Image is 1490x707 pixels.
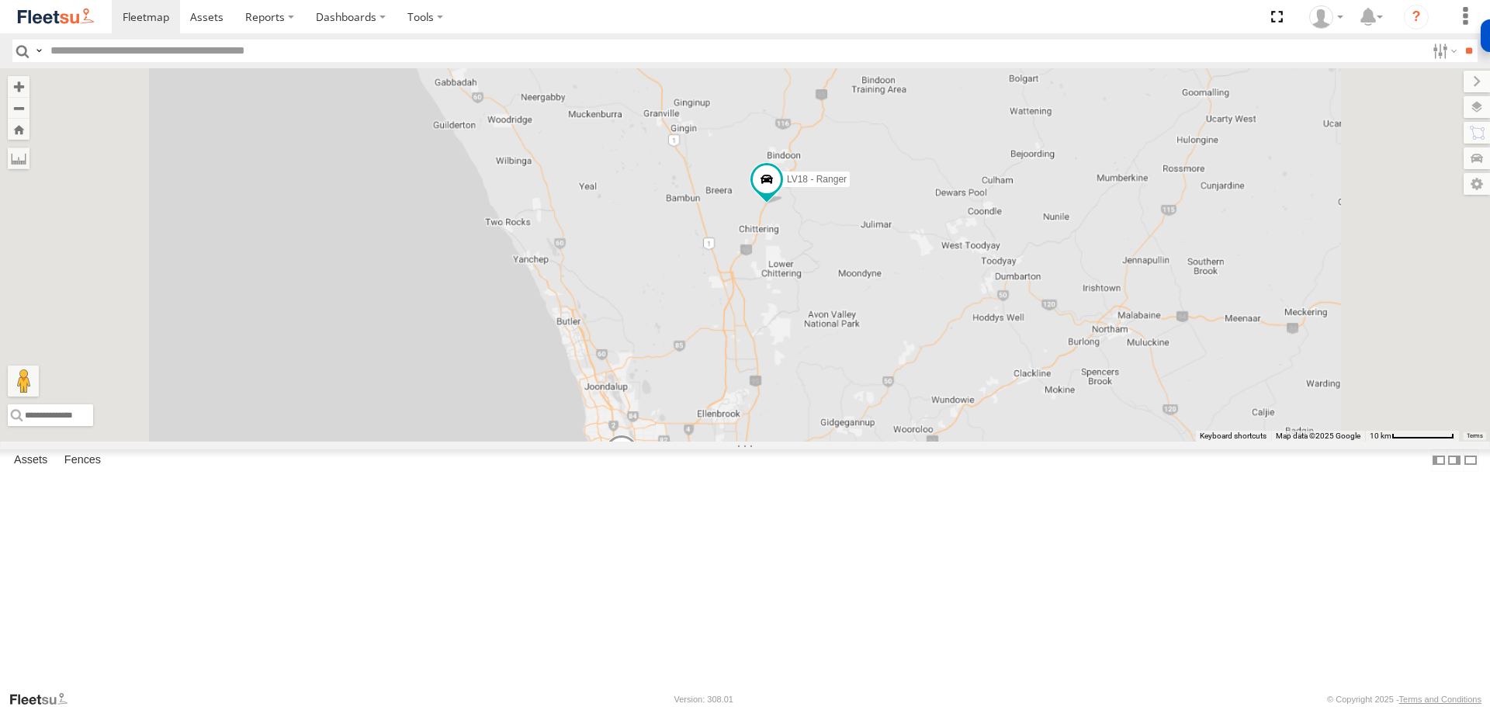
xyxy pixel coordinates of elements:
[8,366,39,397] button: Drag Pegman onto the map to open Street View
[674,695,733,704] div: Version: 308.01
[1464,173,1490,195] label: Map Settings
[8,147,29,169] label: Measure
[9,691,80,707] a: Visit our Website
[1431,449,1447,472] label: Dock Summary Table to the Left
[1200,431,1266,442] button: Keyboard shortcuts
[16,6,96,27] img: fleetsu-logo-horizontal.svg
[1447,449,1462,472] label: Dock Summary Table to the Right
[1399,695,1481,704] a: Terms and Conditions
[1404,5,1429,29] i: ?
[1463,449,1478,472] label: Hide Summary Table
[33,40,45,62] label: Search Query
[6,450,55,472] label: Assets
[1365,431,1459,442] button: Map Scale: 10 km per 77 pixels
[1327,695,1481,704] div: © Copyright 2025 -
[1370,431,1391,440] span: 10 km
[57,450,109,472] label: Fences
[787,174,847,185] span: LV18 - Ranger
[1467,432,1483,438] a: Terms (opens in new tab)
[1276,431,1360,440] span: Map data ©2025 Google
[1304,5,1349,29] div: Brendan Tritton
[1426,40,1460,62] label: Search Filter Options
[8,97,29,119] button: Zoom out
[8,119,29,140] button: Zoom Home
[8,76,29,97] button: Zoom in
